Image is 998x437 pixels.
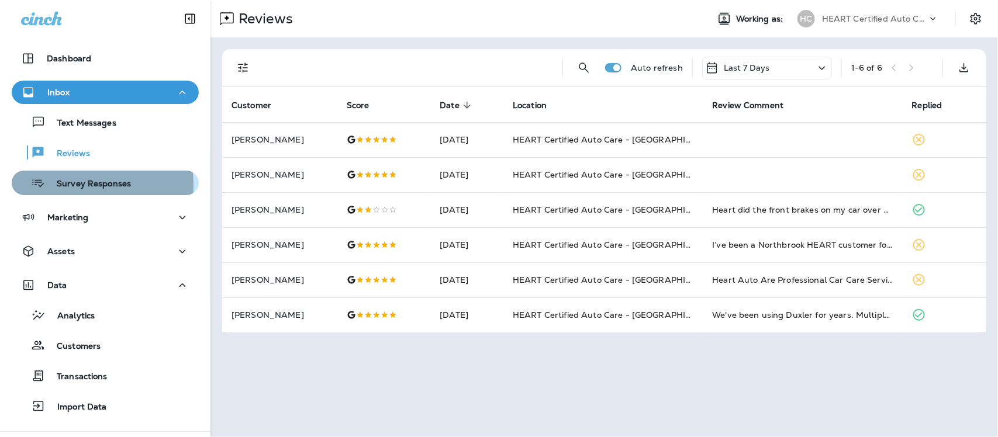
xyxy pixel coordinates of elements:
[724,63,770,72] p: Last 7 Days
[12,394,199,418] button: Import Data
[12,363,199,388] button: Transactions
[232,100,271,110] span: Customer
[513,169,723,180] span: HEART Certified Auto Care - [GEOGRAPHIC_DATA]
[736,14,786,24] span: Working as:
[47,247,75,256] p: Assets
[430,122,503,157] td: [DATE]
[347,100,369,110] span: Score
[12,110,199,134] button: Text Messages
[47,54,91,63] p: Dashboard
[45,148,90,159] p: Reviews
[912,100,958,110] span: Replied
[430,192,503,227] td: [DATE]
[952,56,976,79] button: Export as CSV
[232,275,328,285] p: [PERSON_NAME]
[440,100,460,110] span: Date
[513,100,562,110] span: Location
[232,100,286,110] span: Customer
[46,118,116,129] p: Text Messages
[45,341,101,352] p: Customers
[12,240,199,263] button: Assets
[430,297,503,332] td: [DATE]
[822,14,927,23] p: HEART Certified Auto Care
[46,311,95,322] p: Analytics
[851,63,882,72] div: 1 - 6 of 6
[572,56,596,79] button: Search Reviews
[712,309,893,321] div: We've been using Duxler for years. Multiple kids, multiple cars. I've always found them to be hon...
[513,310,723,320] span: HEART Certified Auto Care - [GEOGRAPHIC_DATA]
[797,10,815,27] div: HC
[712,100,783,110] span: Review Comment
[12,206,199,229] button: Marketing
[631,63,683,72] p: Auto refresh
[45,372,108,383] p: Transactions
[712,239,893,251] div: I’ve been a Northbrook HEART customer for over 5 years, 2 different cars and a change in their ow...
[430,262,503,297] td: [DATE]
[430,157,503,192] td: [DATE]
[232,56,255,79] button: Filters
[47,88,70,97] p: Inbox
[712,204,893,216] div: Heart did the front brakes on my car over a year ago. They are still shedding. My car hasn’t look...
[232,240,328,249] p: [PERSON_NAME]
[234,10,293,27] p: Reviews
[12,140,199,165] button: Reviews
[46,402,107,413] p: Import Data
[430,227,503,262] td: [DATE]
[174,7,206,30] button: Collapse Sidebar
[513,100,547,110] span: Location
[12,333,199,358] button: Customers
[513,134,723,145] span: HEART Certified Auto Care - [GEOGRAPHIC_DATA]
[47,213,88,222] p: Marketing
[513,275,723,285] span: HEART Certified Auto Care - [GEOGRAPHIC_DATA]
[47,280,67,290] p: Data
[232,310,328,320] p: [PERSON_NAME]
[513,240,723,250] span: HEART Certified Auto Care - [GEOGRAPHIC_DATA]
[12,171,199,195] button: Survey Responses
[232,135,328,144] p: [PERSON_NAME]
[232,170,328,179] p: [PERSON_NAME]
[12,81,199,104] button: Inbox
[45,179,131,190] p: Survey Responses
[12,47,199,70] button: Dashboard
[712,274,893,286] div: Heart Auto Are Professional Car Care Service Providers. Nothing Short Of Professionalism. Keisha ...
[965,8,986,29] button: Settings
[12,303,199,327] button: Analytics
[513,204,723,215] span: HEART Certified Auto Care - [GEOGRAPHIC_DATA]
[440,100,475,110] span: Date
[232,205,328,214] p: [PERSON_NAME]
[912,100,942,110] span: Replied
[12,273,199,297] button: Data
[712,100,799,110] span: Review Comment
[347,100,385,110] span: Score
